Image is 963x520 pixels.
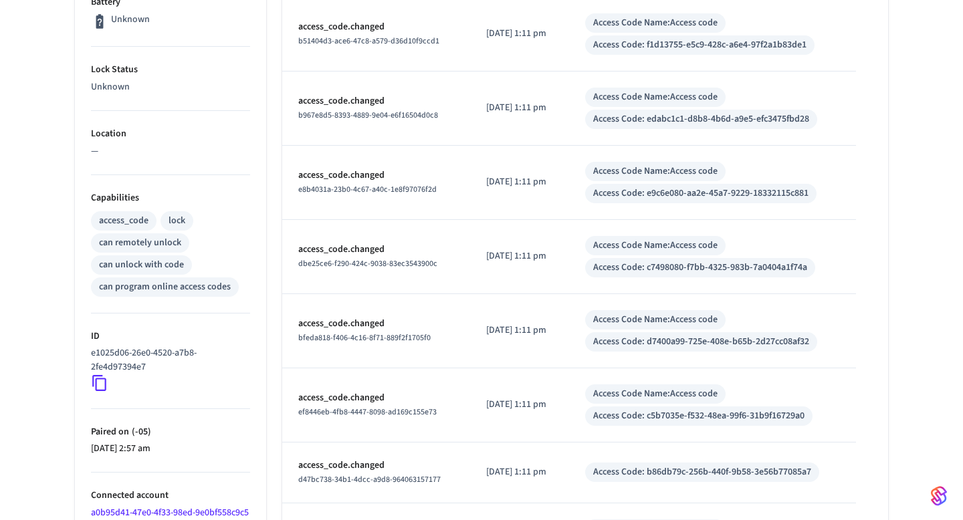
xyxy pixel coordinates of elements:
[91,191,250,205] p: Capabilities
[91,489,250,503] p: Connected account
[298,94,454,108] p: access_code.changed
[593,465,811,479] div: Access Code: b86db79c-256b-440f-9b58-3e56b77085a7
[99,258,184,272] div: can unlock with code
[593,313,718,327] div: Access Code Name: Access code
[486,175,553,189] p: [DATE] 1:11 pm
[486,101,553,115] p: [DATE] 1:11 pm
[298,459,454,473] p: access_code.changed
[593,164,718,178] div: Access Code Name: Access code
[486,465,553,479] p: [DATE] 1:11 pm
[298,391,454,405] p: access_code.changed
[99,280,231,294] div: can program online access codes
[129,425,151,438] span: ( -05 )
[593,387,718,401] div: Access Code Name: Access code
[91,144,250,158] p: —
[91,442,250,456] p: [DATE] 2:57 am
[91,63,250,77] p: Lock Status
[298,35,439,47] span: b51404d3-ace6-47c8-a579-d36d10f9ccd1
[593,261,807,275] div: Access Code: c7498080-f7bb-4325-983b-7a0404a1f74a
[298,317,454,331] p: access_code.changed
[593,239,718,253] div: Access Code Name: Access code
[298,20,454,34] p: access_code.changed
[593,186,809,201] div: Access Code: e9c6e080-aa2e-45a7-9229-18332115c881
[99,236,181,250] div: can remotely unlock
[91,346,245,374] p: e1025d06-26e0-4520-a7b8-2fe4d97394e7
[91,506,249,519] a: a0b95d41-47e0-4f33-98ed-9e0bf558c9c5
[593,112,809,126] div: Access Code: edabc1c1-d8b8-4b6d-a9e5-efc3475fbd28
[298,243,454,257] p: access_code.changed
[593,335,809,349] div: Access Code: d7400a99-725e-408e-b65b-2d27cc08af32
[593,16,718,30] div: Access Code Name: Access code
[486,27,553,41] p: [DATE] 1:11 pm
[169,214,185,228] div: lock
[91,425,250,439] p: Paired on
[593,409,805,423] div: Access Code: c5b7035e-f532-48ea-99f6-31b9f16729a0
[298,332,431,344] span: bfeda818-f406-4c16-8f71-889f2f1705f0
[931,485,947,507] img: SeamLogoGradient.69752ec5.svg
[111,13,150,27] p: Unknown
[298,406,437,418] span: ef8446eb-4fb8-4447-8098-ad169c155e73
[91,330,250,344] p: ID
[593,38,807,52] div: Access Code: f1d13755-e5c9-428c-a6e4-97f2a1b83de1
[298,110,438,121] span: b967e8d5-8393-4889-9e04-e6f16504d0c8
[298,474,441,485] span: d47bc738-34b1-4dcc-a9d8-964063157177
[486,249,553,263] p: [DATE] 1:11 pm
[91,80,250,94] p: Unknown
[99,214,148,228] div: access_code
[486,323,553,338] p: [DATE] 1:11 pm
[298,184,437,195] span: e8b4031a-23b0-4c67-a40c-1e8f97076f2d
[593,90,718,104] div: Access Code Name: Access code
[486,398,553,412] p: [DATE] 1:11 pm
[298,168,454,182] p: access_code.changed
[298,258,437,269] span: dbe25ce6-f290-424c-9038-83ec3543900c
[91,127,250,141] p: Location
